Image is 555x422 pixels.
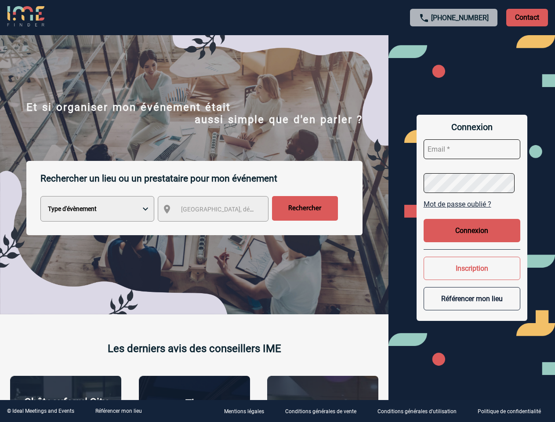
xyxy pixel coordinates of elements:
[370,407,471,415] a: Conditions générales d'utilisation
[7,408,74,414] div: © Ideal Meetings and Events
[95,408,142,414] a: Référencer mon lieu
[217,407,278,415] a: Mentions légales
[224,409,264,415] p: Mentions légales
[471,407,555,415] a: Politique de confidentialité
[285,409,356,415] p: Conditions générales de vente
[377,409,457,415] p: Conditions générales d'utilisation
[478,409,541,415] p: Politique de confidentialité
[278,407,370,415] a: Conditions générales de vente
